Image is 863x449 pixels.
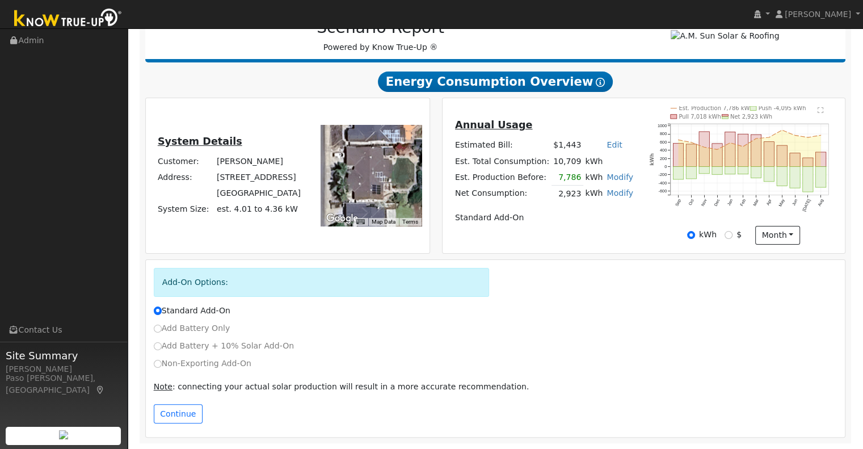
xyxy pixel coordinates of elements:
[725,167,735,174] rect: onclick=""
[699,132,709,167] rect: onclick=""
[658,123,667,128] text: 1000
[154,305,230,317] label: Standard Add-On
[596,78,605,87] i: Show Help
[214,154,302,170] td: [PERSON_NAME]
[794,135,796,136] circle: onclick=""
[154,340,294,352] label: Add Battery + 10% Solar Add-On
[739,198,747,207] text: Feb
[764,167,774,182] rect: onclick=""
[742,146,744,148] circle: onclick=""
[151,18,611,53] div: Powered by Know True-Up ®
[790,153,800,167] rect: onclick=""
[679,114,721,120] text: Pull 7,018 kWh
[673,167,683,179] rect: onclick=""
[552,153,583,169] td: 10,709
[453,210,635,226] td: Standard Add-On
[816,167,826,187] rect: onclick=""
[820,135,822,136] circle: onclick=""
[607,188,633,198] a: Modify
[154,268,490,297] div: Add-On Options:
[356,218,364,226] button: Keyboard shortcuts
[95,385,106,395] a: Map
[686,144,696,167] rect: onclick=""
[679,105,753,111] text: Est. Production 7,786 kWh
[686,167,696,179] rect: onclick=""
[687,231,695,239] input: kWh
[803,158,813,167] rect: onclick=""
[713,198,721,207] text: Dec
[59,430,68,439] img: retrieve
[699,229,717,241] label: kWh
[155,170,214,186] td: Address:
[607,173,633,182] a: Modify
[671,30,779,42] img: A.M. Sun Solar & Roofing
[552,186,583,202] td: 2,923
[6,348,121,363] span: Site Summary
[674,198,682,207] text: Sep
[730,114,772,120] text: Net 2,923 kWh
[154,382,529,391] span: : connecting your actual solar production will result in a more accurate recommendation.
[725,132,735,167] rect: onclick=""
[759,105,806,111] text: Push -4,095 kWh
[453,137,551,153] td: Estimated Bill:
[725,231,733,239] input: $
[154,360,162,368] input: Non-Exporting Add-On
[738,167,748,174] rect: onclick=""
[778,198,786,208] text: May
[751,135,761,167] rect: onclick=""
[660,131,667,136] text: 800
[214,202,302,217] td: System Size
[154,325,162,333] input: Add Battery Only
[717,149,718,150] circle: onclick=""
[659,172,667,177] text: -200
[807,137,809,139] circle: onclick=""
[372,218,395,226] button: Map Data
[816,152,826,167] rect: onclick=""
[154,382,172,391] u: Note
[659,181,667,186] text: -400
[323,211,361,226] img: Google
[700,198,708,207] text: Nov
[730,142,731,144] circle: onclick=""
[688,198,695,206] text: Oct
[214,170,302,186] td: [STREET_ADDRESS]
[768,136,770,138] circle: onclick=""
[660,156,667,161] text: 200
[155,202,214,217] td: System Size:
[155,154,214,170] td: Customer:
[552,137,583,153] td: $1,443
[9,6,128,32] img: Know True-Up
[158,136,242,147] u: System Details
[660,148,667,153] text: 400
[803,167,813,192] rect: onclick=""
[323,211,361,226] a: Open this area in Google Maps (opens a new window)
[673,144,683,167] rect: onclick=""
[791,198,798,207] text: Jun
[755,138,757,140] circle: onclick=""
[738,134,748,166] rect: onclick=""
[217,204,298,213] span: est. 4.01 to 4.36 kW
[453,186,551,202] td: Net Consumption:
[607,140,622,149] a: Edit
[154,404,203,423] button: Continue
[736,229,742,241] label: $
[699,167,709,174] rect: onclick=""
[660,140,667,145] text: 600
[802,198,812,212] text: [DATE]
[751,167,761,178] rect: onclick=""
[704,146,705,148] circle: onclick=""
[781,129,783,131] circle: onclick=""
[650,153,655,166] text: kWh
[6,363,121,375] div: [PERSON_NAME]
[777,167,787,186] rect: onclick=""
[764,142,774,167] rect: onclick=""
[755,226,800,245] button: month
[214,186,302,202] td: [GEOGRAPHIC_DATA]
[402,219,418,225] a: Terms (opens in new tab)
[154,307,162,314] input: Standard Add-On
[583,153,635,169] td: kWh
[378,72,613,92] span: Energy Consumption Overview
[583,186,605,202] td: kWh
[817,198,825,207] text: Aug
[726,198,734,207] text: Jan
